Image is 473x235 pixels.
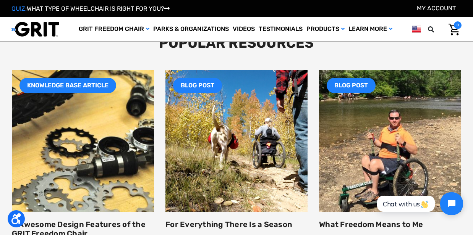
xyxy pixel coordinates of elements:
a: QUIZ:WHAT TYPE OF WHEELCHAIR IS RIGHT FOR YOU? [11,5,170,12]
a: GRIT Freedom Chair [77,17,151,42]
img: blog-jeremy.jpg [319,70,461,212]
a: Account [417,5,456,12]
span: BLOG POST [327,78,376,93]
span: QUIZ: [11,5,27,12]
a: Learn More [347,17,394,42]
iframe: Tidio Chat [369,186,470,222]
img: blog-grit-freedom-chair-design-features.jpg [12,70,154,212]
a: What Freedom Means to Me [319,220,423,229]
img: Cart [449,24,460,35]
span: BLOG POST [173,78,222,93]
img: GRIT All-Terrain Wheelchair and Mobility Equipment [11,21,59,37]
img: blog-grit-freedom-chair-every-season.png [165,70,308,212]
a: Testimonials [257,17,305,42]
span: 0 [454,21,462,29]
img: us.png [412,24,421,34]
span: KNOWLEDGE BASE ARTICLE [19,78,116,93]
a: Videos [231,17,257,42]
span: Phone Number [101,31,142,39]
input: Search [431,21,443,37]
a: Products [305,17,347,42]
a: For Everything There Is a Season [165,220,292,229]
a: Parks & Organizations [151,17,231,42]
a: Cart with 0 items [443,21,462,37]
